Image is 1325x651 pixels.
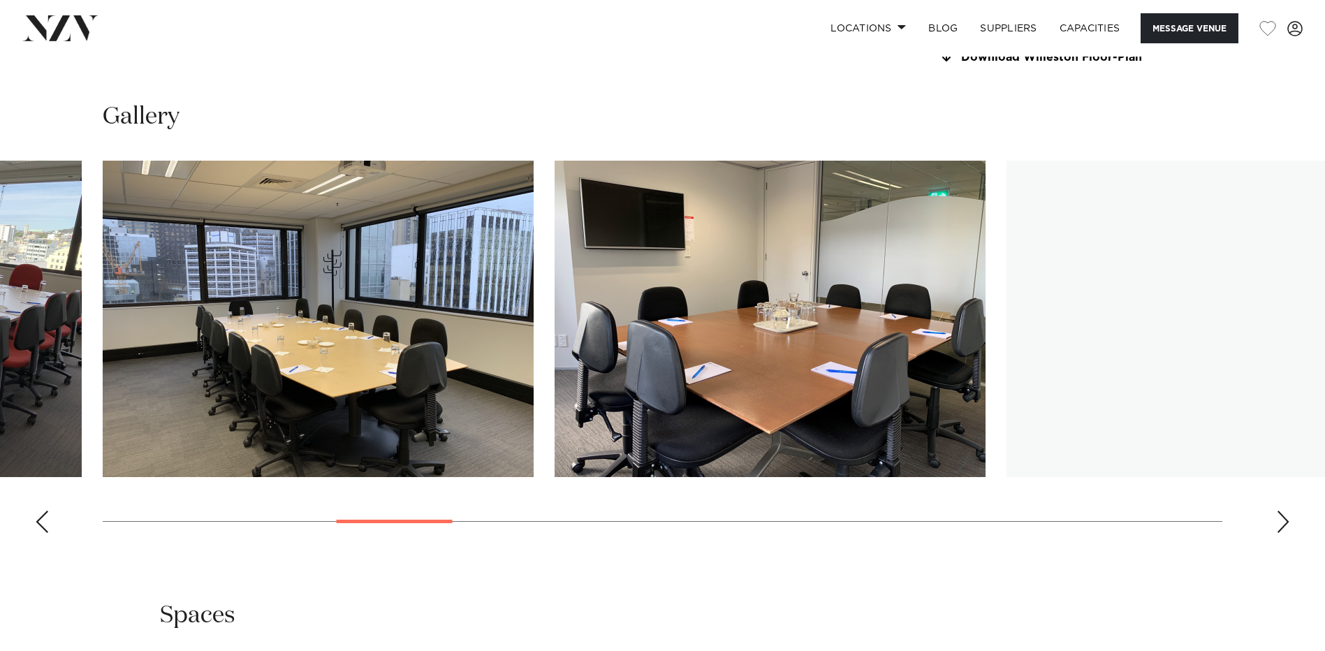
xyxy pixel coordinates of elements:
swiper-slide: 6 / 24 [103,161,534,477]
a: Capacities [1048,13,1132,43]
button: Message Venue [1141,13,1238,43]
a: Download Willeston Floor-Plan [938,51,1166,64]
a: BLOG [917,13,969,43]
h2: Spaces [160,600,235,631]
a: SUPPLIERS [969,13,1048,43]
h2: Gallery [103,101,180,133]
img: nzv-logo.png [22,15,98,41]
a: Locations [819,13,917,43]
swiper-slide: 7 / 24 [555,161,986,477]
